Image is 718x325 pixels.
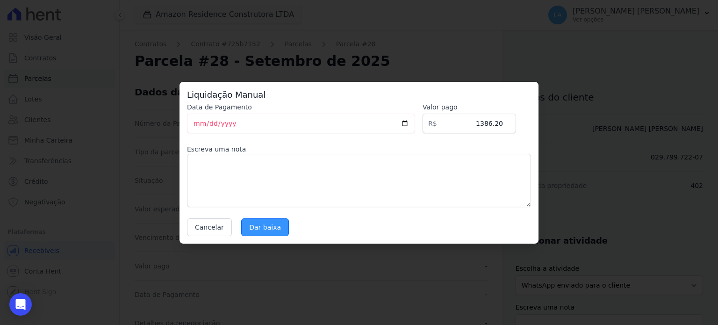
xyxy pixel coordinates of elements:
label: Data de Pagamento [187,102,415,112]
label: Escreva uma nota [187,144,531,154]
div: Open Intercom Messenger [9,293,32,316]
h3: Liquidação Manual [187,89,531,101]
button: Cancelar [187,218,232,236]
input: Dar baixa [241,218,289,236]
label: Valor pago [423,102,516,112]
